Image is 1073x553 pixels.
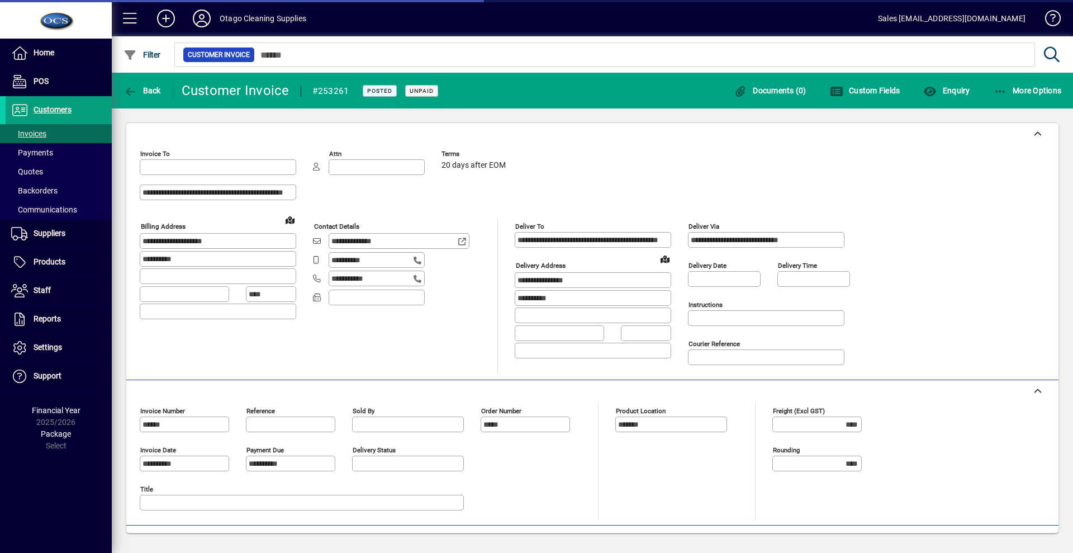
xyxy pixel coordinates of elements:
mat-label: Title [140,485,153,493]
span: Filter [124,50,161,59]
a: Suppliers [6,220,112,248]
span: Customers [34,105,72,114]
span: Custom Fields [830,86,900,95]
a: Payments [6,143,112,162]
a: Products [6,248,112,276]
mat-label: Reference [246,407,275,415]
a: Knowledge Base [1037,2,1059,39]
mat-label: Product location [616,407,666,415]
a: POS [6,68,112,96]
mat-label: Delivery time [778,262,817,270]
div: Sales [EMAIL_ADDRESS][DOMAIN_NAME] [878,10,1025,27]
button: Back [121,81,164,101]
button: Enquiry [920,81,972,101]
mat-label: Invoice To [140,150,170,158]
mat-label: Deliver via [689,223,719,230]
button: Filter [121,45,164,65]
span: Documents (0) [734,86,806,95]
span: Communications [11,205,77,214]
span: Quotes [11,167,43,176]
a: Support [6,362,112,390]
mat-label: Rounding [773,446,800,454]
span: Back [124,86,161,95]
mat-label: Delivery status [353,446,396,454]
span: Financial Year [32,406,80,415]
button: Add [148,8,184,29]
span: Terms [441,150,509,158]
mat-label: Deliver To [515,223,544,230]
mat-label: Payment due [246,446,284,454]
span: Payments [11,148,53,157]
mat-label: Attn [329,150,341,158]
a: Settings [6,334,112,362]
a: View on map [656,250,674,268]
button: More Options [991,81,1065,101]
a: Communications [6,200,112,219]
span: Posted [367,87,392,94]
mat-label: Invoice date [140,446,176,454]
span: Customer Invoice [188,49,250,60]
app-page-header-button: Back [112,81,173,101]
a: Reports [6,305,112,333]
a: View on map [281,211,299,229]
mat-label: Invoice number [140,407,185,415]
span: Settings [34,343,62,352]
span: Unpaid [410,87,434,94]
span: 20 days after EOM [441,161,506,170]
span: Suppliers [34,229,65,238]
mat-label: Courier Reference [689,340,740,348]
span: Staff [34,286,51,295]
a: Home [6,39,112,67]
span: Reports [34,314,61,323]
a: Staff [6,277,112,305]
span: More Options [994,86,1062,95]
mat-label: Instructions [689,301,723,309]
a: Backorders [6,181,112,200]
mat-label: Order number [481,407,521,415]
a: Quotes [6,162,112,181]
a: Invoices [6,124,112,143]
mat-label: Delivery date [689,262,727,270]
div: Otago Cleaning Supplies [220,10,306,27]
span: Home [34,48,54,57]
span: Products [34,257,65,266]
button: Documents (0) [731,81,809,101]
button: Custom Fields [827,81,903,101]
span: Package [41,429,71,438]
div: Customer Invoice [182,82,289,100]
button: Profile [184,8,220,29]
mat-label: Freight (excl GST) [773,407,825,415]
span: Enquiry [923,86,970,95]
mat-label: Sold by [353,407,374,415]
span: Backorders [11,186,58,195]
span: Support [34,371,61,380]
div: #253261 [312,82,349,100]
span: POS [34,77,49,86]
span: Invoices [11,129,46,138]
